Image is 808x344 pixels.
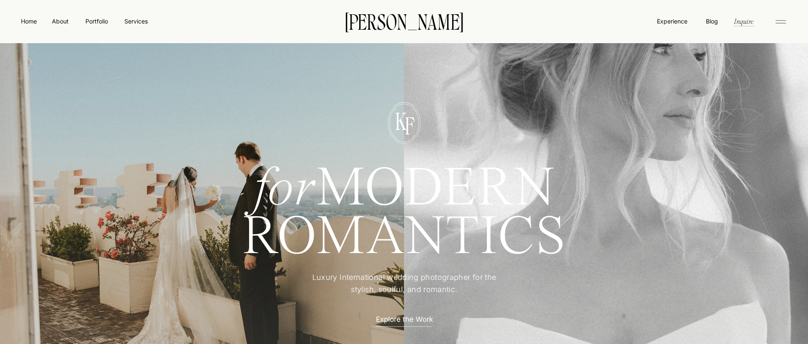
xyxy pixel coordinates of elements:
a: Portfolio [82,17,111,26]
a: About [51,17,69,25]
a: Inquire [733,16,754,26]
a: [PERSON_NAME] [332,12,476,30]
p: F [398,114,421,135]
a: Blog [704,17,720,25]
a: Explore the Work [368,314,441,323]
p: Luxury International wedding photographer for the stylish, soulful, and romantic. [300,272,509,296]
h1: MODERN [212,166,597,206]
p: K [389,109,412,131]
i: for [254,163,317,217]
a: Experience [656,17,688,26]
a: Services [124,17,148,26]
a: Home [19,17,39,26]
h1: ROMANTICS [212,214,597,260]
